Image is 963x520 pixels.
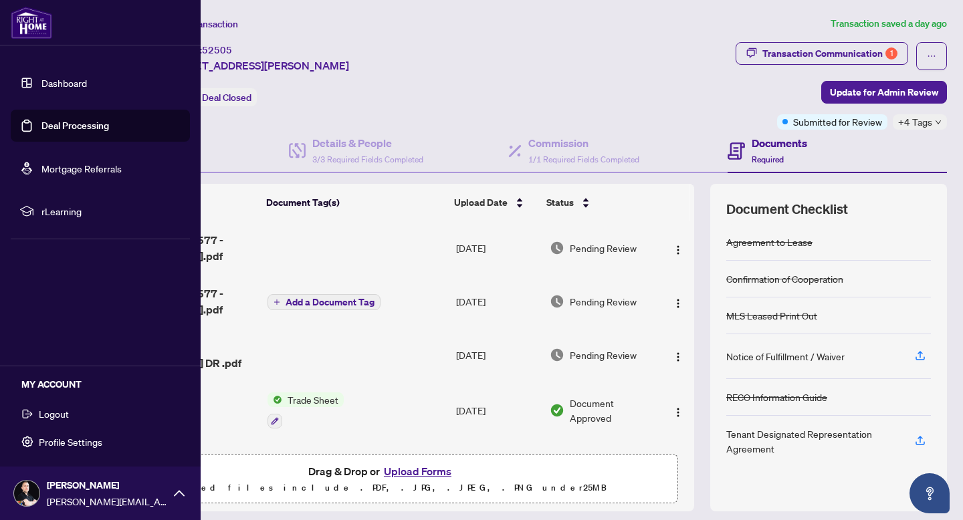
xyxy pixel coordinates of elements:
[570,396,656,425] span: Document Approved
[726,390,827,404] div: RECO Information Guide
[282,392,344,407] span: Trade Sheet
[47,478,167,493] span: [PERSON_NAME]
[41,162,122,174] a: Mortgage Referrals
[726,349,845,364] div: Notice of Fulfillment / Waiver
[546,195,574,210] span: Status
[927,51,936,61] span: ellipsis
[47,494,167,509] span: [PERSON_NAME][EMAIL_ADDRESS][DOMAIN_NAME]
[39,431,102,452] span: Profile Settings
[570,294,637,309] span: Pending Review
[667,344,689,366] button: Logo
[380,463,455,480] button: Upload Forms
[454,195,508,210] span: Upload Date
[570,348,637,362] span: Pending Review
[202,92,251,104] span: Deal Closed
[166,57,349,74] span: [STREET_ADDRESS][PERSON_NAME]
[451,439,544,493] td: [DATE]
[286,297,374,307] span: Add a Document Tag
[831,16,947,31] article: Transaction saved a day ago
[41,204,181,219] span: rLearning
[821,81,947,104] button: Update for Admin Review
[673,352,683,362] img: Logo
[673,407,683,418] img: Logo
[451,328,544,382] td: [DATE]
[267,293,381,311] button: Add a Document Tag
[39,403,69,424] span: Logout
[202,44,232,56] span: 52505
[11,430,190,453] button: Profile Settings
[267,392,282,407] img: Status Icon
[673,298,683,309] img: Logo
[550,294,564,309] img: Document Status
[274,299,280,305] span: plus
[528,135,639,151] h4: Commission
[726,200,848,219] span: Document Checklist
[166,88,257,106] div: Status:
[308,463,455,480] span: Drag & Drop or
[935,119,942,126] span: down
[909,473,950,513] button: Open asap
[726,235,813,249] div: Agreement to Lease
[267,294,381,310] button: Add a Document Tag
[312,135,423,151] h4: Details & People
[541,184,657,221] th: Status
[11,7,52,39] img: logo
[667,291,689,312] button: Logo
[451,275,544,328] td: [DATE]
[726,271,843,286] div: Confirmation of Cooperation
[667,237,689,259] button: Logo
[667,400,689,421] button: Logo
[14,481,39,506] img: Profile Icon
[261,184,449,221] th: Document Tag(s)
[550,403,564,418] img: Document Status
[898,114,932,130] span: +4 Tags
[762,43,897,64] div: Transaction Communication
[673,245,683,255] img: Logo
[726,308,817,323] div: MLS Leased Print Out
[550,348,564,362] img: Document Status
[830,82,938,103] span: Update for Admin Review
[11,402,190,425] button: Logout
[736,42,908,65] button: Transaction Communication1
[752,135,807,151] h4: Documents
[528,154,639,164] span: 1/1 Required Fields Completed
[94,480,669,496] p: Supported files include .PDF, .JPG, .JPEG, .PNG under 25 MB
[451,221,544,275] td: [DATE]
[449,184,542,221] th: Upload Date
[752,154,784,164] span: Required
[21,377,190,392] h5: MY ACCOUNT
[451,382,544,439] td: [DATE]
[86,454,677,504] span: Drag & Drop orUpload FormsSupported files include .PDF, .JPG, .JPEG, .PNG under25MB
[550,241,564,255] img: Document Status
[312,154,423,164] span: 3/3 Required Fields Completed
[570,241,637,255] span: Pending Review
[793,114,882,129] span: Submitted for Review
[267,392,344,428] button: Status IconTrade Sheet
[167,18,238,30] span: View Transaction
[726,426,899,456] div: Tenant Designated Representation Agreement
[41,77,87,89] a: Dashboard
[41,120,109,132] a: Deal Processing
[885,47,897,59] div: 1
